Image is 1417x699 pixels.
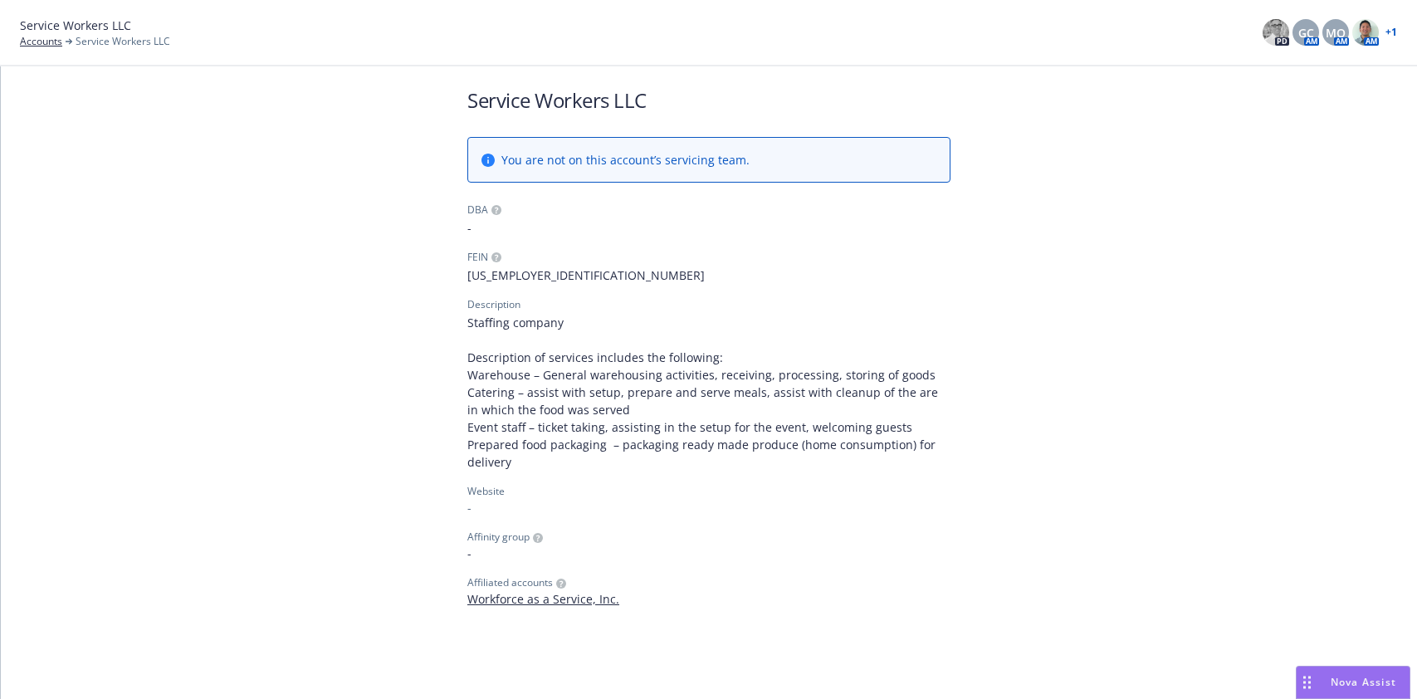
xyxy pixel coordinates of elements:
span: GC [1298,24,1314,42]
span: Affiliated accounts [467,575,553,590]
div: Website [467,484,950,499]
span: Service Workers LLC [76,34,170,49]
span: - [467,545,950,562]
div: DBA [467,203,488,218]
button: Nova Assist [1296,666,1410,699]
div: Description [467,297,520,312]
div: - [467,499,950,516]
span: Affinity group [467,530,530,545]
a: Workforce as a Service, Inc. [467,590,950,608]
img: photo [1263,19,1289,46]
div: FEIN [467,250,488,265]
span: Staffing company Description of services includes the following: Warehouse – General warehousing ... [467,314,950,471]
img: photo [1352,19,1379,46]
span: [US_EMPLOYER_IDENTIFICATION_NUMBER] [467,266,950,284]
span: - [467,219,950,237]
span: MQ [1326,24,1346,42]
a: Accounts [20,34,62,49]
div: Drag to move [1297,667,1317,698]
span: Service Workers LLC [20,17,131,34]
h1: Service Workers LLC [467,86,950,114]
span: Nova Assist [1331,675,1396,689]
span: You are not on this account’s servicing team. [501,151,750,169]
a: + 1 [1385,27,1397,37]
